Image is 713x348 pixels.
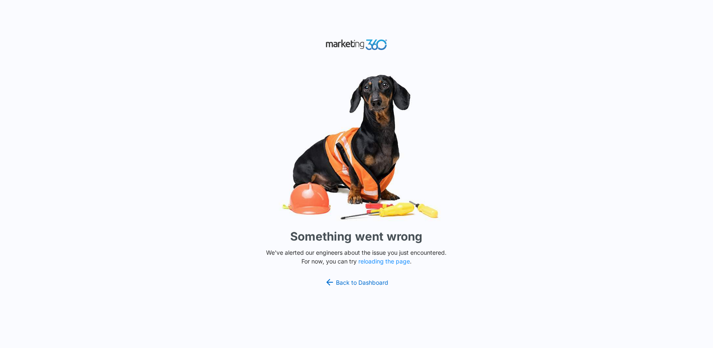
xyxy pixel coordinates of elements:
p: We've alerted our engineers about the issue you just encountered. For now, you can try . [263,248,450,266]
a: Back to Dashboard [325,277,389,287]
img: Sad Dog [232,70,481,225]
img: Marketing 360 Logo [326,37,388,52]
button: reloading the page [358,258,410,265]
h1: Something went wrong [291,228,423,245]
